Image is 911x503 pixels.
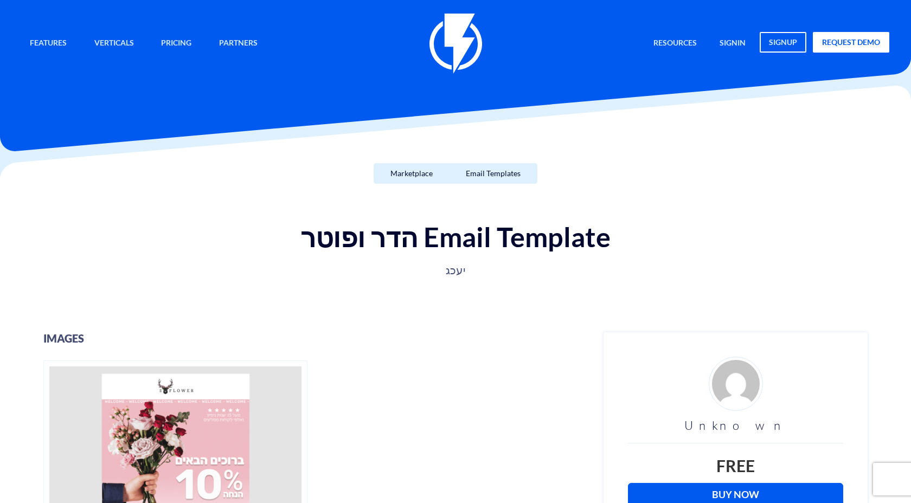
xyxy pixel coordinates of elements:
[11,222,900,251] h1: הדר ופוטר Email Template
[153,32,200,55] a: Pricing
[709,357,763,411] img: d4fe36f24926ae2e6254bfc5557d6d03
[211,32,266,55] a: Partners
[628,454,843,478] div: Free
[645,32,705,55] a: Resources
[813,32,889,53] a: request demo
[449,163,537,184] a: Email Templates
[711,32,754,55] a: signin
[100,263,811,278] p: יעכג
[22,32,75,55] a: Features
[43,332,587,344] h3: images
[374,163,450,184] a: Marketplace
[760,32,806,53] a: signup
[86,32,142,55] a: Verticals
[628,419,843,432] h3: Unknown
